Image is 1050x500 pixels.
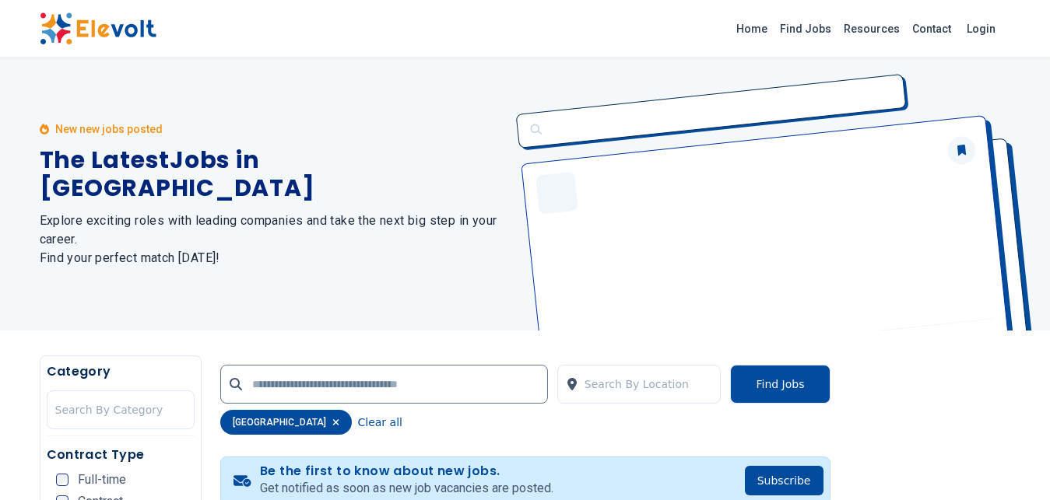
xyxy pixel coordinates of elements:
span: Full-time [78,474,126,486]
a: Home [730,16,774,41]
h5: Category [47,362,195,381]
h5: Contract Type [47,446,195,464]
button: Find Jobs [730,365,830,404]
a: Contact [906,16,957,41]
h1: The Latest Jobs in [GEOGRAPHIC_DATA] [40,146,507,202]
h4: Be the first to know about new jobs. [260,463,553,479]
img: Elevolt [40,12,156,45]
a: Find Jobs [774,16,838,41]
a: Resources [838,16,906,41]
button: Subscribe [745,466,823,495]
h2: Explore exciting roles with leading companies and take the next big step in your career. Find you... [40,212,507,267]
div: [GEOGRAPHIC_DATA] [220,410,352,435]
p: New new jobs posted [55,121,163,137]
p: Get notified as soon as new job vacancies are posted. [260,479,553,498]
a: Login [957,13,1005,44]
input: Full-time [56,474,68,486]
button: Clear all [358,410,402,435]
